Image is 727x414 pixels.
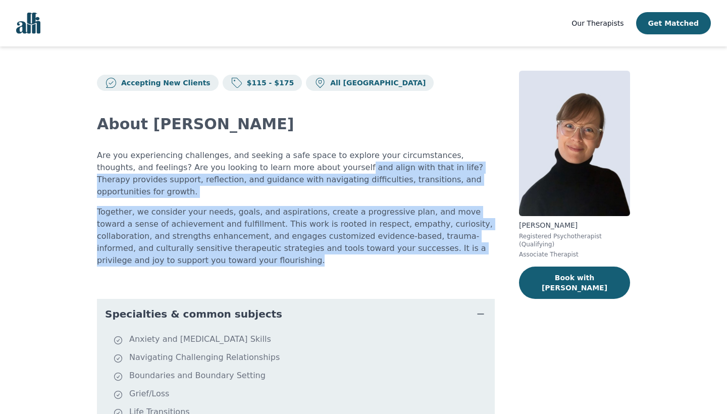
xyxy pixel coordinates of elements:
li: Anxiety and [MEDICAL_DATA] Skills [113,333,491,347]
p: Associate Therapist [519,250,630,258]
a: Our Therapists [572,17,624,29]
img: Angela_Earl [519,71,630,216]
p: Together, we consider your needs, goals, and aspirations, create a progressive plan, and move tow... [97,206,495,267]
p: Are you experiencing challenges, and seeking a safe space to explore your circumstances, thoughts... [97,149,495,198]
p: Registered Psychotherapist (Qualifying) [519,232,630,248]
img: alli logo [16,13,40,34]
p: All [GEOGRAPHIC_DATA] [326,78,426,88]
button: Book with [PERSON_NAME] [519,267,630,299]
li: Boundaries and Boundary Setting [113,370,491,384]
button: Get Matched [636,12,711,34]
span: Specialties & common subjects [105,307,282,321]
li: Grief/Loss [113,388,491,402]
li: Navigating Challenging Relationships [113,351,491,366]
span: Our Therapists [572,19,624,27]
p: Accepting New Clients [117,78,211,88]
button: Specialties & common subjects [97,299,495,329]
p: [PERSON_NAME] [519,220,630,230]
h2: About [PERSON_NAME] [97,115,495,133]
p: $115 - $175 [243,78,294,88]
